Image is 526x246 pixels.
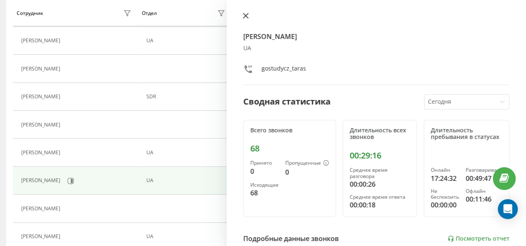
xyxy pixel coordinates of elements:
a: Посмотреть отчет [447,235,509,242]
div: 00:00:26 [350,179,410,189]
div: Онлайн [431,167,459,173]
div: Среднее время разговора [350,167,410,179]
div: [PERSON_NAME] [21,150,62,156]
div: 17:24:32 [431,173,459,183]
h4: [PERSON_NAME] [243,32,509,41]
div: [PERSON_NAME] [21,94,62,100]
div: 00:00:18 [350,200,410,210]
div: Пропущенные [285,160,329,167]
div: Исходящие [250,182,279,188]
div: 68 [250,144,329,153]
div: Длительность пребывания в статусах [431,127,502,141]
div: [PERSON_NAME] [21,38,62,44]
div: UA [146,234,227,239]
div: 0 [250,166,279,176]
div: 00:00:00 [431,200,459,210]
div: 00:49:47 [466,173,502,183]
div: 00:11:46 [466,194,502,204]
div: Среднее время ответа [350,194,410,200]
div: [PERSON_NAME] [21,122,62,128]
div: Сводная статистика [243,95,331,108]
div: [PERSON_NAME] [21,66,62,72]
div: UA [146,178,227,183]
div: Офлайн [466,188,502,194]
div: [PERSON_NAME] [21,178,62,183]
div: gostudycz_taras [262,64,306,76]
div: [PERSON_NAME] [21,206,62,212]
div: Сотрудник [17,10,43,16]
div: [PERSON_NAME] [21,234,62,239]
div: Не беспокоить [431,188,459,200]
div: UA [146,38,227,44]
div: UA [146,150,227,156]
div: 00:29:16 [350,151,410,161]
div: UA [243,45,509,52]
div: Принято [250,160,279,166]
div: SDR [146,94,227,100]
div: Длительность всех звонков [350,127,410,141]
div: 0 [285,167,329,177]
div: 68 [250,188,279,198]
div: Open Intercom Messenger [498,199,518,219]
div: Отдел [142,10,157,16]
div: Всего звонков [250,127,329,134]
div: Подробные данные звонков [243,234,339,244]
div: Разговаривает [466,167,502,173]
